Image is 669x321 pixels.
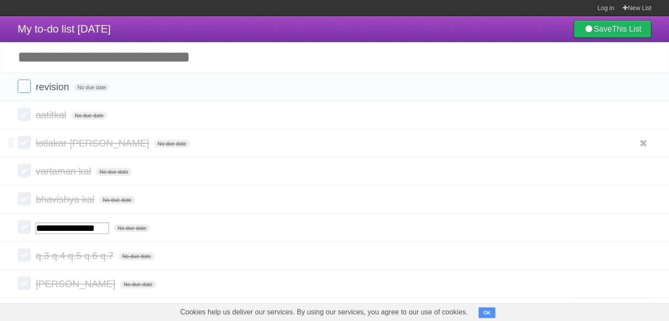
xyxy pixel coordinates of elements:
[479,307,496,318] button: OK
[36,278,117,289] span: [PERSON_NAME]
[18,220,31,233] label: Done
[36,250,116,261] span: q.3 q.4 q.5 q.6 q.7
[18,23,111,35] span: My to-do list [DATE]
[71,112,107,120] span: No due date
[18,164,31,177] label: Done
[36,166,93,177] span: vartaman kal
[96,168,132,176] span: No due date
[18,192,31,205] label: Done
[574,20,651,38] a: SaveThis List
[74,84,110,91] span: No due date
[18,248,31,262] label: Done
[36,138,151,149] span: lotlakar [PERSON_NAME]
[36,109,69,120] span: aatitkal
[172,303,477,321] span: Cookies help us deliver our services. By using our services, you agree to our use of cookies.
[612,25,641,33] b: This List
[114,224,150,232] span: No due date
[18,277,31,290] label: Done
[36,81,71,92] span: revision
[36,194,96,205] span: bhavishya kal
[119,252,154,260] span: No due date
[18,108,31,121] label: Done
[154,140,190,148] span: No due date
[120,281,156,288] span: No due date
[18,80,31,93] label: Done
[18,136,31,149] label: Done
[99,196,135,204] span: No due date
